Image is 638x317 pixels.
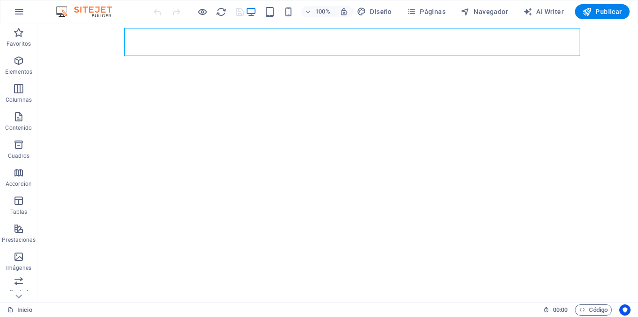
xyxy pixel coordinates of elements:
[5,124,32,132] p: Contenido
[553,304,567,316] span: 00 00
[5,68,32,76] p: Elementos
[457,4,512,19] button: Navegador
[54,6,124,17] img: Editor Logo
[7,40,31,48] p: Favoritos
[197,6,208,17] button: Haz clic para salir del modo de previsualización y seguir editando
[519,4,567,19] button: AI Writer
[353,4,396,19] div: Diseño (Ctrl+Alt+Y)
[340,7,348,16] i: Al redimensionar, ajustar el nivel de zoom automáticamente para ajustarse al dispositivo elegido.
[6,180,32,188] p: Accordion
[10,208,28,216] p: Tablas
[403,4,449,19] button: Páginas
[7,304,32,316] a: Haz clic para cancelar la selección y doble clic para abrir páginas
[575,304,612,316] button: Código
[461,7,508,16] span: Navegador
[315,6,330,17] h6: 100%
[301,6,334,17] button: 100%
[2,236,35,244] p: Prestaciones
[619,304,631,316] button: Usercentrics
[575,4,630,19] button: Publicar
[8,152,30,160] p: Cuadros
[6,96,32,104] p: Columnas
[215,6,227,17] button: reload
[353,4,396,19] button: Diseño
[582,7,622,16] span: Publicar
[357,7,392,16] span: Diseño
[216,7,227,17] i: Volver a cargar página
[579,304,608,316] span: Código
[560,306,561,313] span: :
[523,7,564,16] span: AI Writer
[407,7,446,16] span: Páginas
[543,304,568,316] h6: Tiempo de la sesión
[6,264,31,272] p: Imágenes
